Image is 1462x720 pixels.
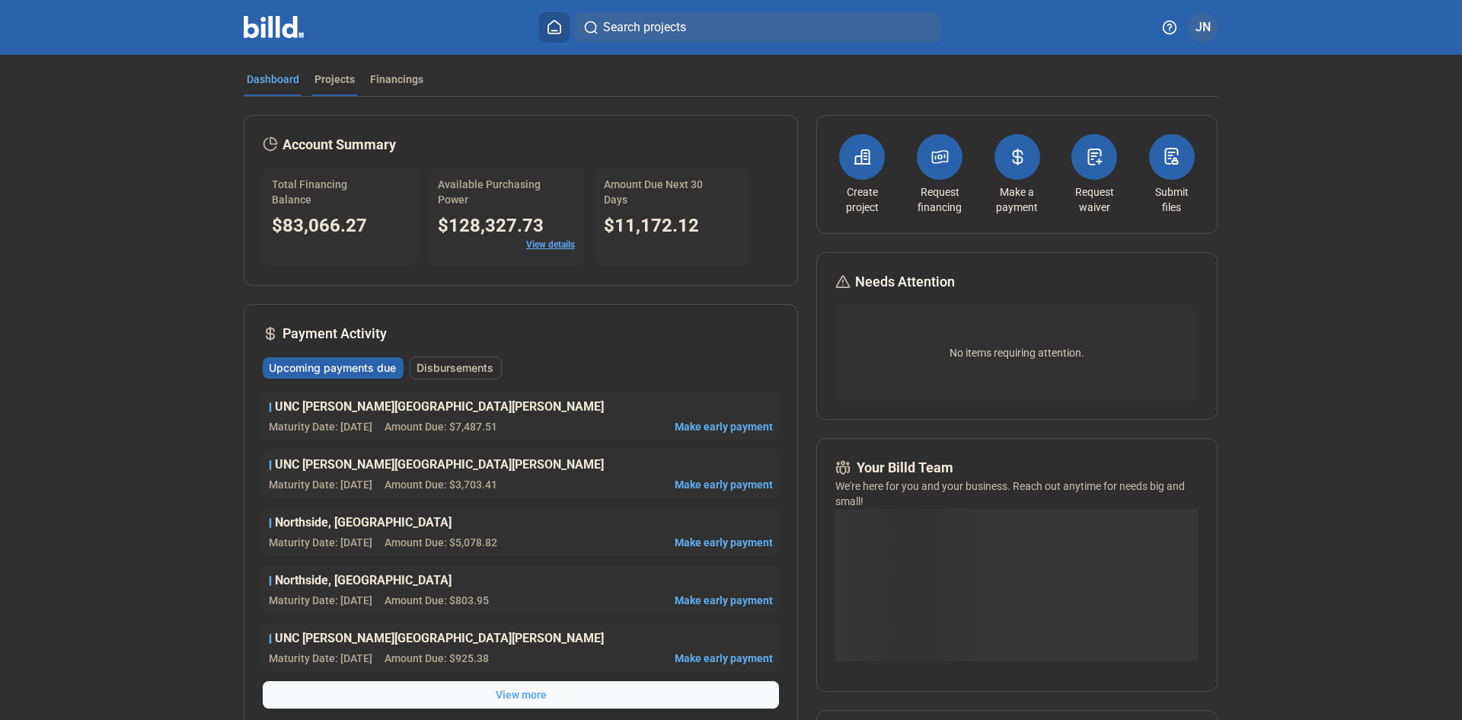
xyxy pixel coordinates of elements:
span: Needs Attention [855,271,955,293]
a: Request financing [913,184,966,215]
span: Maturity Date: [DATE] [269,651,372,666]
button: Make early payment [675,593,773,608]
a: Make a payment [991,184,1044,215]
span: Northside, [GEOGRAPHIC_DATA] [275,571,452,590]
div: Financings [370,72,423,87]
span: Payment Activity [283,323,387,344]
span: No items requiring attention. [841,345,1192,360]
div: loading [835,509,1198,661]
span: Disbursements [417,360,493,376]
span: $128,327.73 [438,215,544,236]
div: Projects [314,72,355,87]
a: View details [526,239,575,250]
span: Maturity Date: [DATE] [269,535,372,550]
span: Amount Due: $925.38 [385,651,489,666]
button: Make early payment [675,651,773,666]
button: Make early payment [675,535,773,550]
div: Dashboard [247,72,299,87]
span: Amount Due Next 30 Days [604,178,703,206]
span: Search projects [603,18,686,37]
span: JN [1195,18,1211,37]
span: Maturity Date: [DATE] [269,477,372,492]
span: Amount Due: $803.95 [385,593,489,608]
button: Upcoming payments due [263,357,404,379]
span: UNC [PERSON_NAME][GEOGRAPHIC_DATA][PERSON_NAME] [275,629,604,648]
span: Available Purchasing Power [438,178,541,206]
span: Your Billd Team [857,457,953,478]
span: Amount Due: $3,703.41 [385,477,497,492]
span: UNC [PERSON_NAME][GEOGRAPHIC_DATA][PERSON_NAME] [275,456,604,474]
button: JN [1188,12,1218,43]
span: Account Summary [283,134,396,155]
button: Make early payment [675,477,773,492]
span: Amount Due: $7,487.51 [385,419,497,434]
span: Maturity Date: [DATE] [269,419,372,434]
button: Search projects [574,12,941,43]
span: Northside, [GEOGRAPHIC_DATA] [275,514,452,532]
a: Request waiver [1068,184,1121,215]
span: Total Financing Balance [272,178,347,206]
a: Create project [835,184,889,215]
a: Submit files [1145,184,1199,215]
span: Maturity Date: [DATE] [269,593,372,608]
span: UNC [PERSON_NAME][GEOGRAPHIC_DATA][PERSON_NAME] [275,398,604,416]
img: Billd Company Logo [244,16,304,38]
span: Amount Due: $5,078.82 [385,535,497,550]
span: $83,066.27 [272,215,367,236]
span: Upcoming payments due [269,360,396,376]
button: View more [496,687,547,702]
button: Disbursements [410,357,502,379]
button: Make early payment [675,419,773,434]
span: We're here for you and your business. Reach out anytime for needs big and small! [835,480,1185,507]
span: $11,172.12 [604,215,699,236]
